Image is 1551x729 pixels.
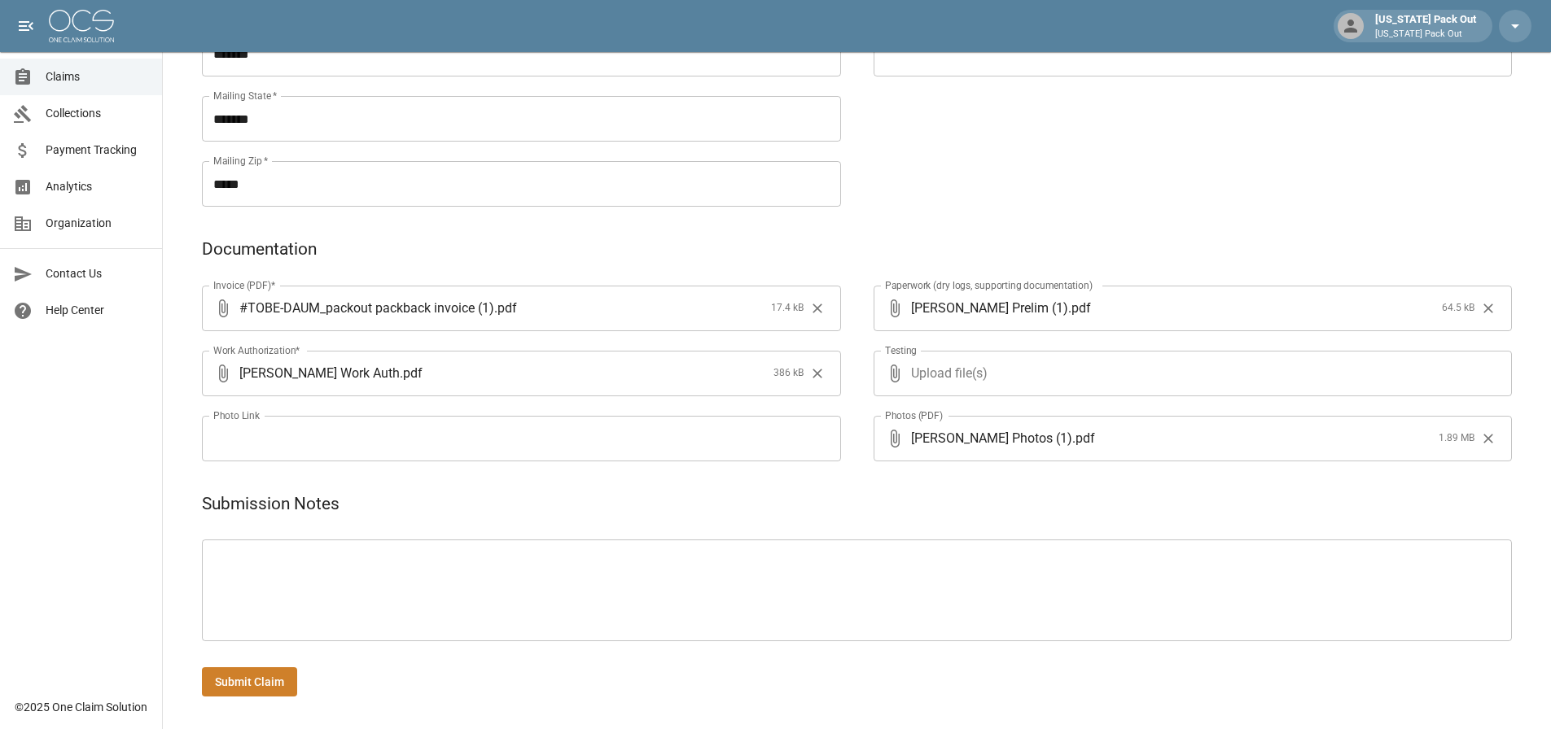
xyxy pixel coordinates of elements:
[46,178,149,195] span: Analytics
[1476,426,1501,451] button: Clear
[46,68,149,85] span: Claims
[1375,28,1476,41] p: [US_STATE] Pack Out
[1476,296,1501,321] button: Clear
[1442,300,1474,316] span: 64.5 kB
[202,667,297,697] button: Submit Claim
[46,142,149,159] span: Payment Tracking
[46,265,149,282] span: Contact Us
[213,343,300,357] label: Work Authorization*
[885,278,1093,292] label: Paperwork (dry logs, supporting documentation)
[911,351,1469,396] span: Upload file(s)
[10,10,42,42] button: open drawer
[239,364,400,382] span: [PERSON_NAME] Work Auth
[46,215,149,232] span: Organization
[15,699,147,715] div: © 2025 One Claim Solution
[805,296,830,321] button: Clear
[213,408,260,422] label: Photo Link
[46,302,149,319] span: Help Center
[911,429,1072,447] span: [PERSON_NAME] Photos (1)
[49,10,114,42] img: ocs-logo-white-transparent.png
[911,299,1068,317] span: [PERSON_NAME] Prelim (1)
[1068,299,1091,317] span: . pdf
[773,365,804,382] span: 386 kB
[400,364,423,382] span: . pdf
[885,408,943,422] label: Photos (PDF)
[46,105,149,122] span: Collections
[885,343,917,357] label: Testing
[213,154,269,168] label: Mailing Zip
[1439,430,1474,447] span: 1.89 MB
[494,299,517,317] span: . pdf
[1072,429,1095,447] span: . pdf
[213,278,276,292] label: Invoice (PDF)*
[805,361,830,386] button: Clear
[213,89,277,103] label: Mailing State
[239,299,494,317] span: #TOBE-DAUM_packout packback invoice (1)
[1369,11,1483,41] div: [US_STATE] Pack Out
[771,300,804,316] span: 17.4 kB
